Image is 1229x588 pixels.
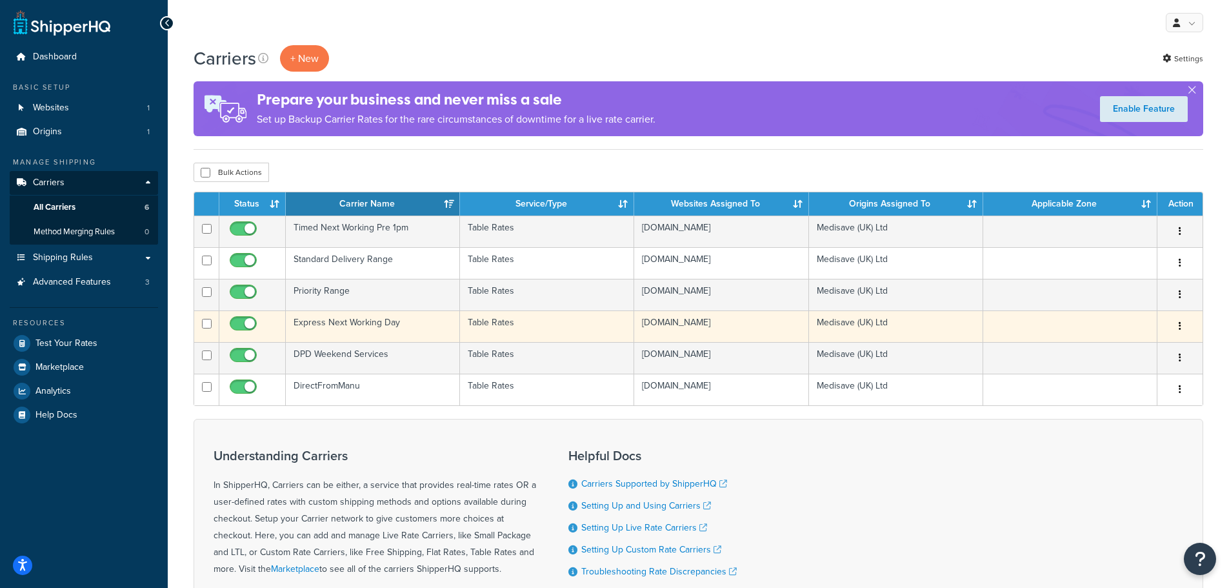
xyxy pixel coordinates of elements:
[286,279,460,310] td: Priority Range
[286,310,460,342] td: Express Next Working Day
[581,477,727,491] a: Carriers Supported by ShipperHQ
[194,163,269,182] button: Bulk Actions
[33,277,111,288] span: Advanced Features
[10,120,158,144] a: Origins 1
[634,192,808,216] th: Websites Assigned To: activate to sort column ascending
[10,96,158,120] li: Websites
[35,338,97,349] span: Test Your Rates
[33,177,65,188] span: Carriers
[634,216,808,247] td: [DOMAIN_NAME]
[809,279,983,310] td: Medisave (UK) Ltd
[634,310,808,342] td: [DOMAIN_NAME]
[10,220,158,244] li: Method Merging Rules
[10,45,158,69] a: Dashboard
[10,120,158,144] li: Origins
[460,279,634,310] td: Table Rates
[809,310,983,342] td: Medisave (UK) Ltd
[34,227,115,238] span: Method Merging Rules
[145,227,149,238] span: 0
[634,374,808,405] td: [DOMAIN_NAME]
[33,52,77,63] span: Dashboard
[10,380,158,403] a: Analytics
[809,216,983,247] td: Medisave (UK) Ltd
[14,10,110,35] a: ShipperHQ Home
[214,449,536,463] h3: Understanding Carriers
[983,192,1157,216] th: Applicable Zone: activate to sort column ascending
[10,403,158,427] a: Help Docs
[634,247,808,279] td: [DOMAIN_NAME]
[147,103,150,114] span: 1
[634,342,808,374] td: [DOMAIN_NAME]
[271,562,319,576] a: Marketplace
[809,192,983,216] th: Origins Assigned To: activate to sort column ascending
[581,499,711,512] a: Setting Up and Using Carriers
[145,277,150,288] span: 3
[10,157,158,168] div: Manage Shipping
[460,374,634,405] td: Table Rates
[35,410,77,421] span: Help Docs
[1163,50,1203,68] a: Settings
[280,45,329,72] button: + New
[460,216,634,247] td: Table Rates
[257,110,655,128] p: Set up Backup Carrier Rates for the rare circumstances of downtime for a live rate carrier.
[1157,192,1203,216] th: Action
[214,449,536,578] div: In ShipperHQ, Carriers can be either, a service that provides real-time rates OR a user-defined r...
[194,81,257,136] img: ad-rules-rateshop-fe6ec290ccb7230408bd80ed9643f0289d75e0ffd9eb532fc0e269fcd187b520.png
[10,220,158,244] a: Method Merging Rules 0
[286,216,460,247] td: Timed Next Working Pre 1pm
[145,202,149,213] span: 6
[460,342,634,374] td: Table Rates
[286,247,460,279] td: Standard Delivery Range
[460,192,634,216] th: Service/Type: activate to sort column ascending
[809,342,983,374] td: Medisave (UK) Ltd
[286,374,460,405] td: DirectFromManu
[460,247,634,279] td: Table Rates
[257,89,655,110] h4: Prepare your business and never miss a sale
[10,332,158,355] a: Test Your Rates
[10,246,158,270] a: Shipping Rules
[10,171,158,245] li: Carriers
[10,196,158,219] a: All Carriers 6
[1184,543,1216,575] button: Open Resource Center
[33,252,93,263] span: Shipping Rules
[219,192,286,216] th: Status: activate to sort column ascending
[809,374,983,405] td: Medisave (UK) Ltd
[581,521,707,534] a: Setting Up Live Rate Carriers
[35,386,71,397] span: Analytics
[581,543,721,556] a: Setting Up Custom Rate Carriers
[634,279,808,310] td: [DOMAIN_NAME]
[460,310,634,342] td: Table Rates
[10,171,158,195] a: Carriers
[10,82,158,93] div: Basic Setup
[34,202,75,213] span: All Carriers
[147,127,150,137] span: 1
[10,356,158,379] a: Marketplace
[286,192,460,216] th: Carrier Name: activate to sort column ascending
[10,196,158,219] li: All Carriers
[10,270,158,294] li: Advanced Features
[809,247,983,279] td: Medisave (UK) Ltd
[568,449,737,463] h3: Helpful Docs
[33,103,69,114] span: Websites
[33,127,62,137] span: Origins
[10,318,158,329] div: Resources
[286,342,460,374] td: DPD Weekend Services
[10,96,158,120] a: Websites 1
[10,270,158,294] a: Advanced Features 3
[35,362,84,373] span: Marketplace
[1100,96,1188,122] a: Enable Feature
[194,46,256,71] h1: Carriers
[581,565,737,578] a: Troubleshooting Rate Discrepancies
